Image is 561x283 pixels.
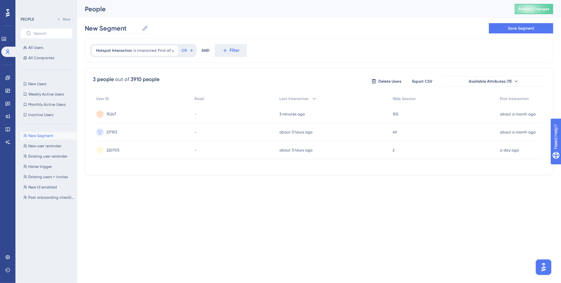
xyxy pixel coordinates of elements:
[469,79,512,84] span: Available Attributes (11)
[21,80,73,88] button: New Users
[21,152,77,160] button: Existing user reminder
[195,112,197,117] span: -
[21,90,73,98] button: Weekly Active Users
[508,26,534,31] span: Save Segment
[133,48,157,53] span: is interacted
[442,76,545,87] button: Available Attributes (11)
[195,130,197,135] span: -
[28,92,64,97] span: Weekly Active Users
[34,31,67,36] input: Search
[21,142,77,150] button: New user reminder
[21,183,77,191] button: New UI enabled
[378,79,402,84] span: Delete Users
[230,47,240,54] span: Filter
[515,4,553,14] button: Publish Changes
[28,112,53,117] span: Inactive Users
[106,148,120,153] span: 220705
[500,112,536,116] time: about a month ago
[500,96,529,101] span: First Interaction
[489,23,553,33] button: Save Segment
[28,133,53,138] span: New Segment
[393,130,397,135] span: 49
[28,154,68,159] span: Existing user reminder
[21,111,73,119] button: Inactive Users
[534,258,553,277] iframe: UserGuiding AI Assistant Launcher
[519,6,549,12] span: Publish Changes
[500,148,519,152] time: a day ago
[28,195,74,200] span: Post onboarding checklist segment
[182,48,187,53] span: OR
[28,81,46,87] span: New Users
[279,130,312,134] time: about 3 hours ago
[28,45,43,50] span: All Users
[21,17,34,22] div: PEOPLE
[406,76,439,87] button: Export CSV
[158,48,174,53] span: Find all y
[195,148,197,153] span: -
[21,44,73,51] button: All Users
[63,17,70,22] span: New
[28,143,61,149] span: New user reminder
[21,194,77,201] button: Post onboarding checklist segment
[21,173,77,181] button: Existing users + invites
[215,44,247,57] button: Filter
[393,112,399,117] span: 155
[96,96,109,101] span: User ID
[85,24,139,33] input: Segment Name
[202,44,210,57] div: AND
[21,132,77,140] button: New Segment
[131,76,159,83] div: 3910 people
[279,96,309,101] span: Last Interaction
[21,101,73,108] button: Monthly Active Users
[412,79,433,84] span: Export CSV
[93,76,114,83] div: 3 people
[28,185,57,190] span: New UI enabled
[106,130,117,135] span: 217153
[106,112,116,117] span: 15247
[393,148,395,153] span: 2
[393,96,416,101] span: Web Session
[28,164,52,169] span: Home trigger
[96,48,132,53] span: Hotspot Interaction
[500,130,536,134] time: about a month ago
[181,45,195,56] button: OR
[195,96,204,101] span: Email
[279,112,305,116] time: 3 minutes ago
[28,174,68,179] span: Existing users + invites
[279,148,312,152] time: about 3 hours ago
[28,102,66,107] span: Monthly Active Users
[21,54,73,62] button: All Companies
[55,15,73,23] button: New
[115,76,129,83] div: out of
[28,55,54,60] span: All Companies
[370,76,403,87] button: Delete Users
[15,2,40,9] span: Need Help?
[85,5,499,14] div: People
[21,163,77,170] button: Home trigger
